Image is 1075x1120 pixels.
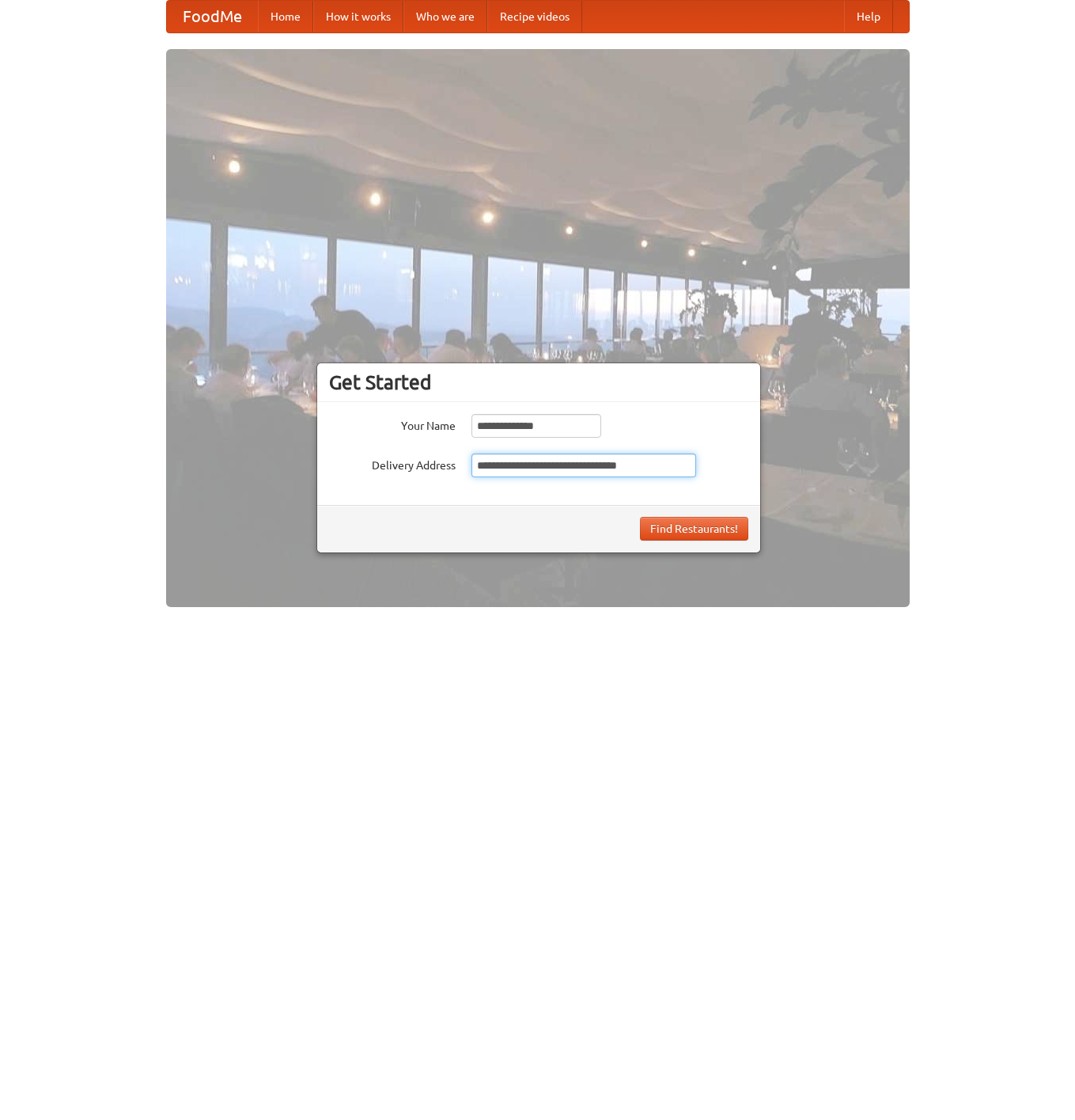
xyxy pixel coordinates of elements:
a: Help [844,1,893,32]
h3: Get Started [329,370,748,394]
label: Your Name [329,414,456,434]
a: FoodMe [167,1,258,32]
a: How it works [313,1,403,32]
button: Find Restaurants! [640,517,748,541]
label: Delivery Address [329,454,456,473]
a: Home [258,1,313,32]
a: Recipe videos [487,1,582,32]
a: Who we are [403,1,487,32]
